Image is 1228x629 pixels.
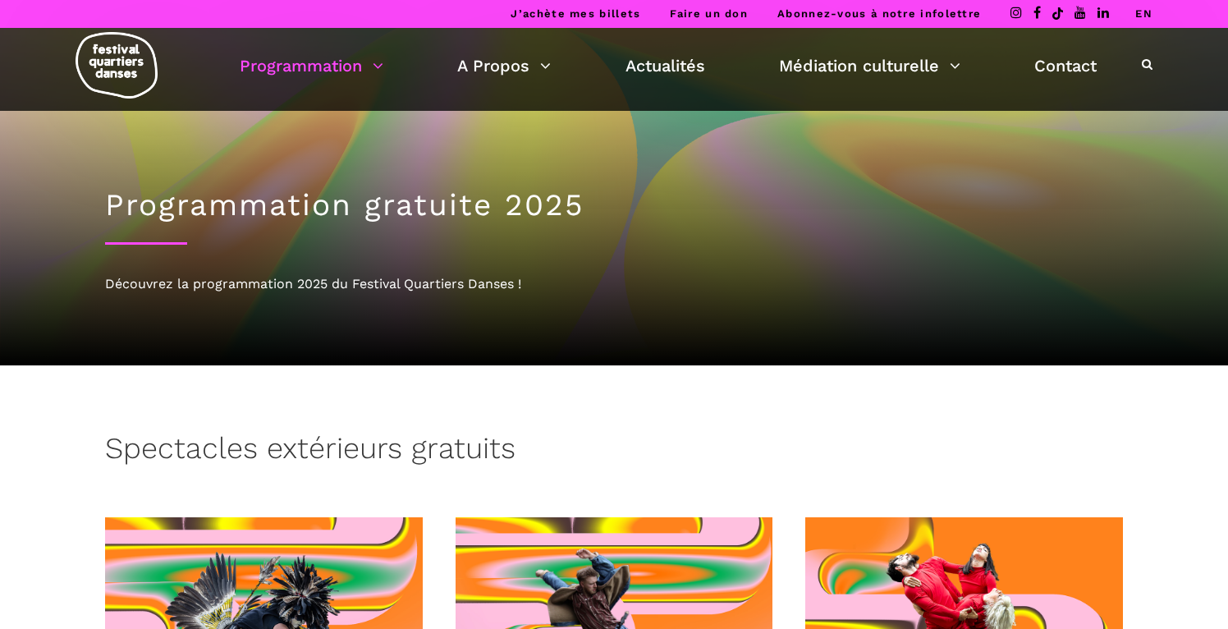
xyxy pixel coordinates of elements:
[670,7,748,20] a: Faire un don
[625,52,705,80] a: Actualités
[777,7,981,20] a: Abonnez-vous à notre infolettre
[511,7,640,20] a: J’achète mes billets
[76,32,158,99] img: logo-fqd-med
[105,187,1123,223] h1: Programmation gratuite 2025
[457,52,551,80] a: A Propos
[1034,52,1097,80] a: Contact
[240,52,383,80] a: Programmation
[105,431,515,472] h3: Spectacles extérieurs gratuits
[779,52,960,80] a: Médiation culturelle
[105,273,1123,295] div: Découvrez la programmation 2025 du Festival Quartiers Danses !
[1135,7,1152,20] a: EN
